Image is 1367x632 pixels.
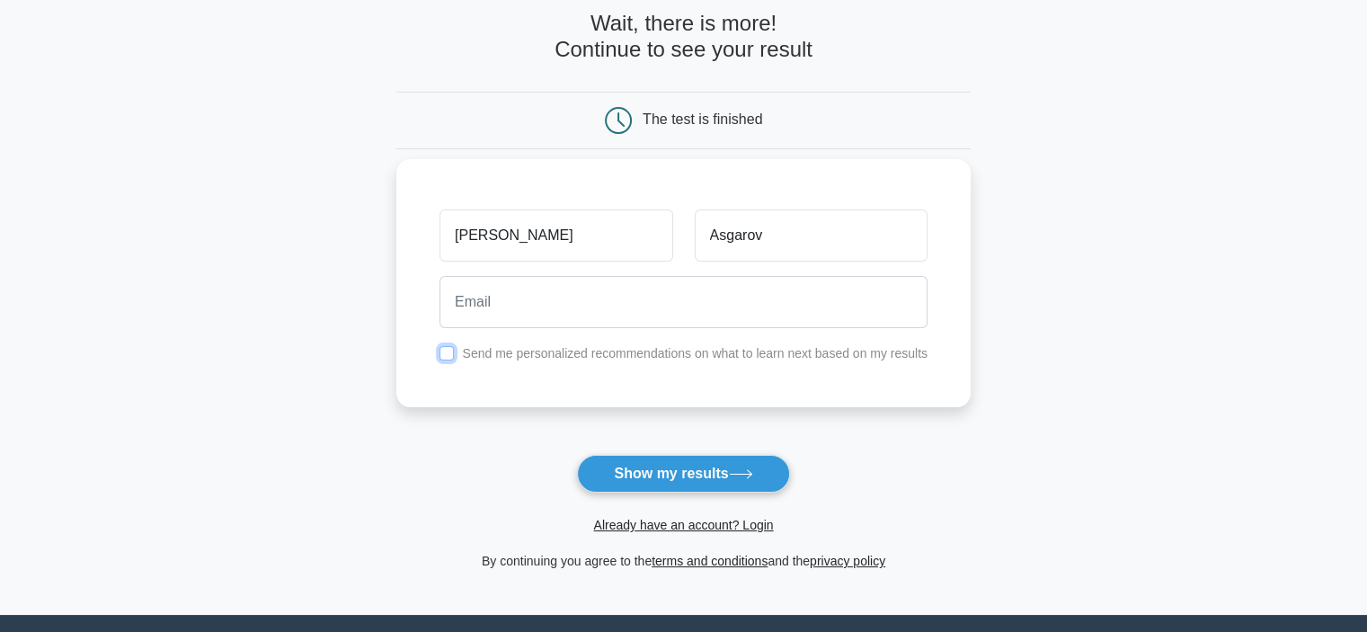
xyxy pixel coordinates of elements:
[695,209,928,262] input: Last name
[652,554,768,568] a: terms and conditions
[593,518,773,532] a: Already have an account? Login
[577,455,789,493] button: Show my results
[810,554,885,568] a: privacy policy
[643,111,762,127] div: The test is finished
[439,209,672,262] input: First name
[396,11,971,63] h4: Wait, there is more! Continue to see your result
[386,550,981,572] div: By continuing you agree to the and the
[462,346,928,361] label: Send me personalized recommendations on what to learn next based on my results
[439,276,928,328] input: Email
